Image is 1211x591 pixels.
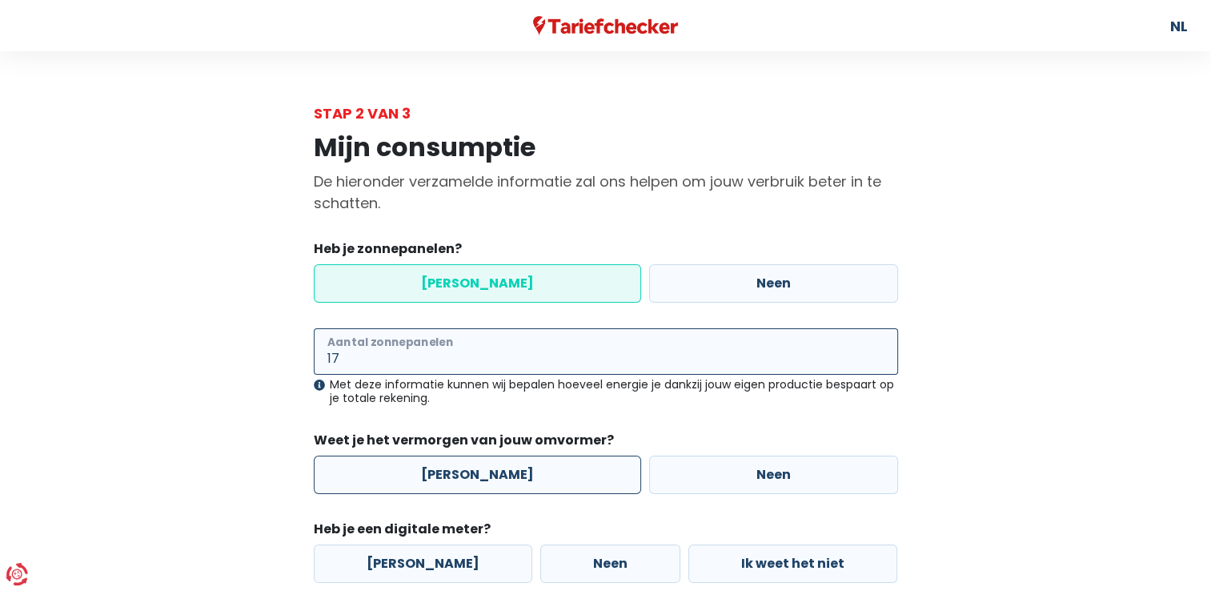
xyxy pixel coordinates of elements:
[314,103,898,124] div: Stap 2 van 3
[649,456,898,494] label: Neen
[688,545,897,583] label: Ik weet het niet
[314,545,532,583] label: [PERSON_NAME]
[533,16,679,36] img: Tariefchecker logo
[314,264,641,303] label: [PERSON_NAME]
[314,520,898,545] legend: Heb je een digitale meter?
[314,456,641,494] label: [PERSON_NAME]
[540,545,680,583] label: Neen
[314,132,898,163] h1: Mijn consumptie
[314,378,898,405] div: Met deze informatie kunnen wij bepalen hoeveel energie je dankzij jouw eigen productie bespaart o...
[314,171,898,214] p: De hieronder verzamelde informatie zal ons helpen om jouw verbruik beter in te schatten.
[649,264,898,303] label: Neen
[314,431,898,456] legend: Weet je het vermorgen van jouw omvormer?
[314,239,898,264] legend: Heb je zonnepanelen?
